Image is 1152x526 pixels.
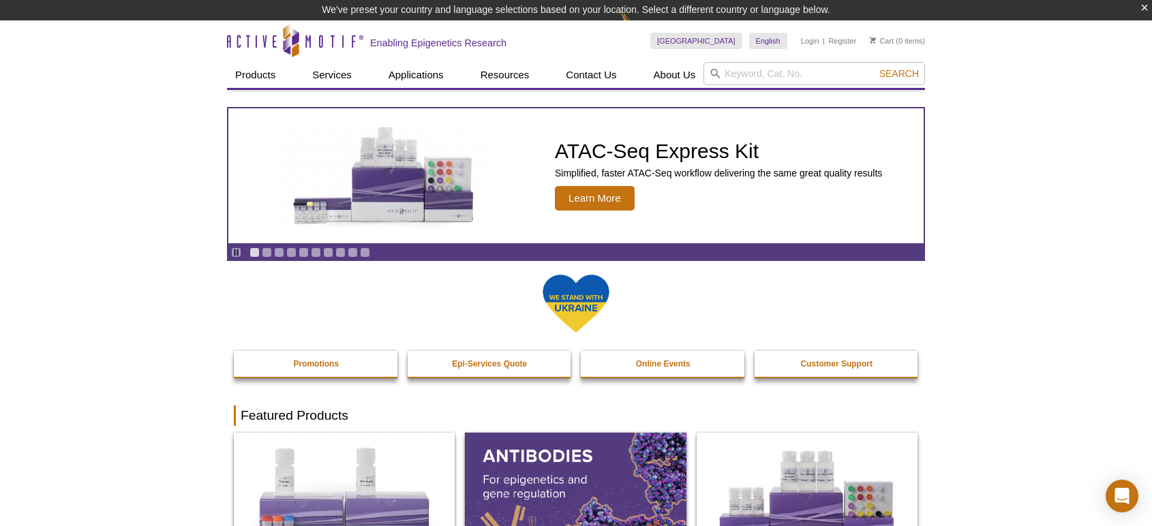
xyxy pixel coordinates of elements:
[558,62,624,88] a: Contact Us
[452,359,527,369] strong: Epi-Services Quote
[875,67,923,80] button: Search
[581,351,746,377] a: Online Events
[304,62,360,88] a: Services
[227,62,284,88] a: Products
[370,37,506,49] h2: Enabling Epigenetics Research
[636,359,691,369] strong: Online Events
[749,33,787,49] a: English
[234,405,918,426] h2: Featured Products
[348,247,358,258] a: Go to slide 9
[380,62,452,88] a: Applications
[801,36,819,46] a: Login
[755,351,920,377] a: Customer Support
[646,62,704,88] a: About Us
[823,33,825,49] li: |
[323,247,333,258] a: Go to slide 7
[1106,480,1138,512] div: Open Intercom Messenger
[249,247,260,258] a: Go to slide 1
[231,247,241,258] a: Toggle autoplay
[335,247,346,258] a: Go to slide 8
[801,359,873,369] strong: Customer Support
[299,247,309,258] a: Go to slide 5
[555,167,882,179] p: Simplified, faster ATAC-Seq workflow delivering the same great quality results
[870,33,925,49] li: (0 items)
[828,36,856,46] a: Register
[273,124,498,228] img: ATAC-Seq Express Kit
[620,10,656,42] img: Change Here
[542,273,610,334] img: We Stand With Ukraine
[228,108,924,243] a: ATAC-Seq Express Kit ATAC-Seq Express Kit Simplified, faster ATAC-Seq workflow delivering the sam...
[262,247,272,258] a: Go to slide 2
[703,62,925,85] input: Keyword, Cat. No.
[870,37,876,44] img: Your Cart
[650,33,742,49] a: [GEOGRAPHIC_DATA]
[274,247,284,258] a: Go to slide 3
[293,359,339,369] strong: Promotions
[472,62,538,88] a: Resources
[879,68,919,79] span: Search
[555,141,882,161] h2: ATAC-Seq Express Kit
[286,247,297,258] a: Go to slide 4
[555,186,635,211] span: Learn More
[408,351,573,377] a: Epi-Services Quote
[234,351,399,377] a: Promotions
[870,36,894,46] a: Cart
[311,247,321,258] a: Go to slide 6
[228,108,924,243] article: ATAC-Seq Express Kit
[360,247,370,258] a: Go to slide 10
